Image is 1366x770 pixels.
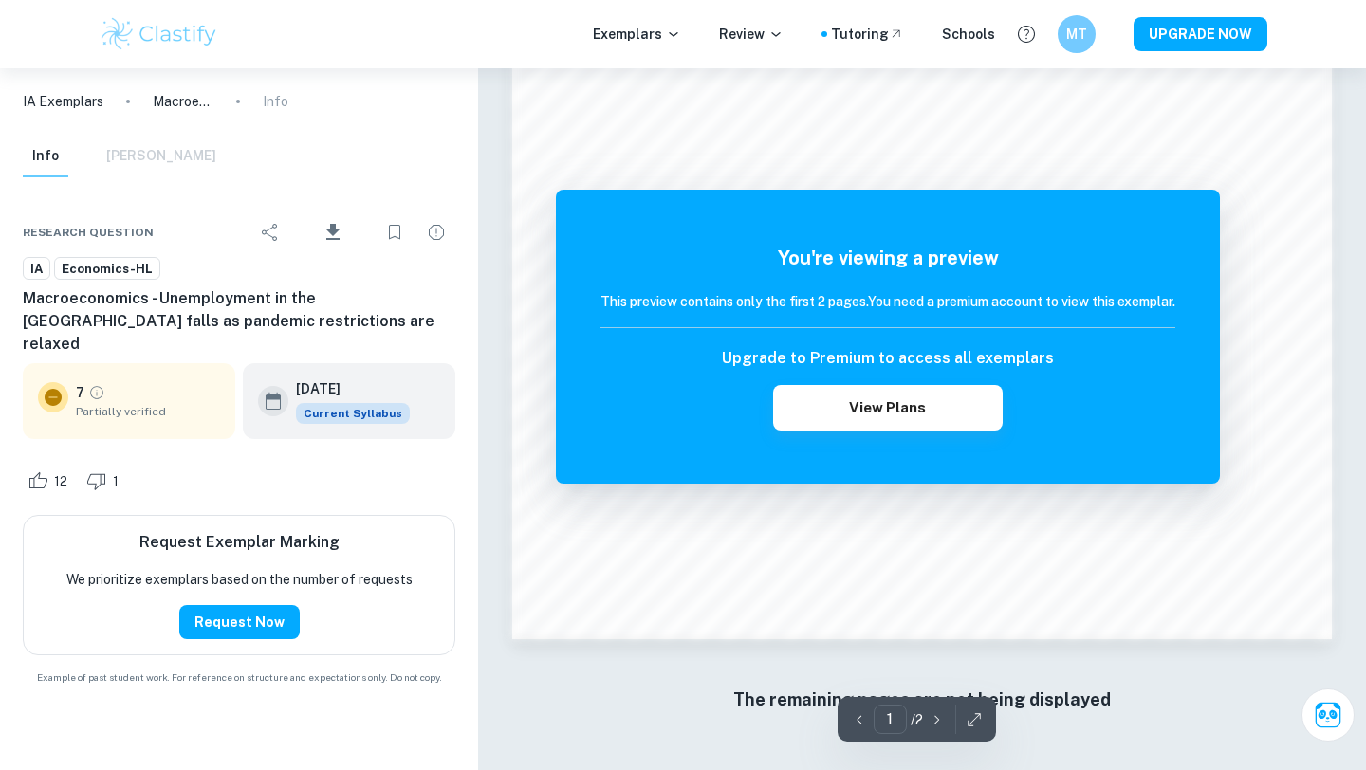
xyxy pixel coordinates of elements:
p: / 2 [911,709,923,730]
span: Economics-HL [55,260,159,279]
button: Request Now [179,605,300,639]
h6: Macroeconomics - Unemployment in the [GEOGRAPHIC_DATA] falls as pandemic restrictions are relaxed [23,287,455,356]
p: We prioritize exemplars based on the number of requests [66,569,413,590]
p: Review [719,24,784,45]
h5: You're viewing a preview [600,244,1175,272]
button: Help and Feedback [1010,18,1043,50]
div: Report issue [417,213,455,251]
button: UPGRADE NOW [1134,17,1267,51]
span: 12 [44,472,78,491]
a: Tutoring [831,24,904,45]
a: Schools [942,24,995,45]
img: Clastify logo [99,15,219,53]
h6: Request Exemplar Marking [139,531,340,554]
h6: MT [1066,24,1088,45]
span: IA [24,260,49,279]
div: Like [23,466,78,496]
h6: The remaining pages are not being displayed [550,687,1294,713]
div: Download [293,208,372,257]
span: 1 [102,472,129,491]
p: 7 [76,382,84,403]
div: Bookmark [376,213,414,251]
h6: This preview contains only the first 2 pages. You need a premium account to view this exemplar. [600,291,1175,312]
p: Info [263,91,288,112]
a: Economics-HL [54,257,160,281]
p: Exemplars [593,24,681,45]
span: Partially verified [76,403,220,420]
h6: [DATE] [296,378,395,399]
div: Dislike [82,466,129,496]
a: IA [23,257,50,281]
button: Ask Clai [1301,688,1355,742]
button: View Plans [773,385,1003,431]
span: Example of past student work. For reference on structure and expectations only. Do not copy. [23,670,455,685]
span: Research question [23,224,154,241]
button: Info [23,136,68,177]
button: MT [1058,15,1096,53]
a: Grade partially verified [88,384,105,401]
div: Share [251,213,289,251]
div: This exemplar is based on the current syllabus. Feel free to refer to it for inspiration/ideas wh... [296,403,410,424]
span: Current Syllabus [296,403,410,424]
p: Macroeconomics - Unemployment in the [GEOGRAPHIC_DATA] falls as pandemic restrictions are relaxed [153,91,213,112]
h6: Upgrade to Premium to access all exemplars [722,347,1054,370]
a: IA Exemplars [23,91,103,112]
